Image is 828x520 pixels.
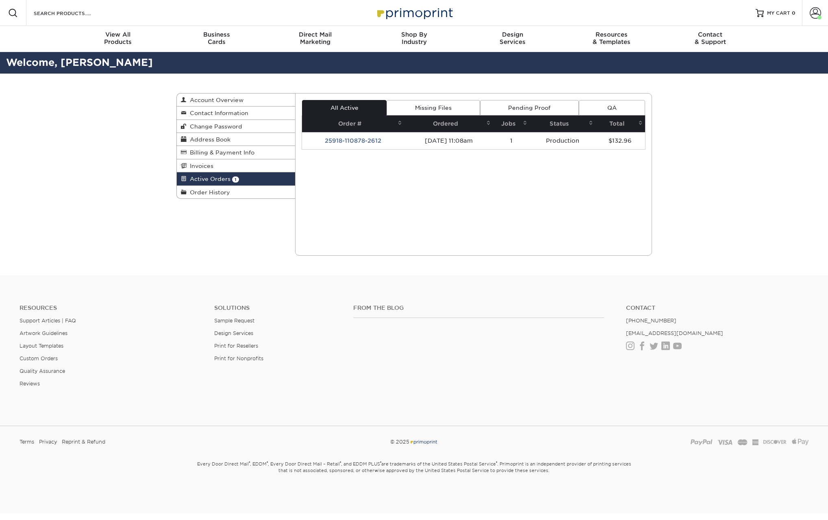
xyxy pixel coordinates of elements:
div: Services [463,31,562,46]
a: Reprint & Refund [62,436,105,448]
a: Change Password [177,120,296,133]
sup: ® [340,461,341,465]
h4: Resources [20,305,202,311]
a: Resources& Templates [562,26,661,52]
a: Layout Templates [20,343,63,349]
th: Order # [302,115,404,132]
div: Marketing [266,31,365,46]
a: Contact& Support [661,26,760,52]
a: Terms [20,436,34,448]
th: Ordered [404,115,493,132]
a: All Active [302,100,387,115]
td: [DATE] 11:08am [404,132,493,149]
th: Status [530,115,595,132]
a: Quality Assurance [20,368,65,374]
span: MY CART [767,10,790,17]
span: Direct Mail [266,31,365,38]
span: Contact Information [187,110,248,116]
div: © 2025 [280,436,548,448]
a: Print for Resellers [214,343,258,349]
sup: ® [380,461,381,465]
td: 25918-110878-2612 [302,132,404,149]
span: Address Book [187,136,230,143]
a: Sample Request [214,318,254,324]
div: & Templates [562,31,661,46]
div: & Support [661,31,760,46]
a: [EMAIL_ADDRESS][DOMAIN_NAME] [626,330,723,336]
a: QA [579,100,645,115]
a: Active Orders 1 [177,172,296,185]
a: Direct MailMarketing [266,26,365,52]
input: SEARCH PRODUCTS..... [33,8,112,18]
span: 0 [792,10,795,16]
a: Billing & Payment Info [177,146,296,159]
span: Billing & Payment Info [187,149,254,156]
a: Custom Orders [20,355,58,361]
h4: Solutions [214,305,341,311]
a: Privacy [39,436,57,448]
h4: From the Blog [353,305,604,311]
span: Contact [661,31,760,38]
span: View All [69,31,167,38]
a: Support Articles | FAQ [20,318,76,324]
a: Missing Files [387,100,480,115]
a: Design Services [214,330,253,336]
span: Order History [187,189,230,196]
small: Every Door Direct Mail , EDDM , Every Door Direct Mail – Retail , and EDDM PLUS are trademarks of... [176,458,652,494]
span: Shop By [365,31,463,38]
a: DesignServices [463,26,562,52]
span: 1 [232,176,239,183]
th: Total [595,115,645,132]
span: Business [167,31,266,38]
td: 1 [493,132,530,149]
a: Invoices [177,159,296,172]
img: Primoprint [409,439,438,445]
a: Contact Information [177,107,296,120]
sup: ® [249,461,250,465]
div: Industry [365,31,463,46]
a: Address Book [177,133,296,146]
td: Production [530,132,595,149]
a: Print for Nonprofits [214,355,263,361]
span: Change Password [187,123,242,130]
span: Resources [562,31,661,38]
a: Order History [177,186,296,198]
a: Account Overview [177,94,296,107]
div: Cards [167,31,266,46]
span: Account Overview [187,97,243,103]
sup: ® [496,461,497,465]
img: Primoprint [374,4,455,22]
a: [PHONE_NUMBER] [626,318,676,324]
span: Active Orders [187,176,230,182]
td: $132.96 [595,132,645,149]
a: Shop ByIndustry [365,26,463,52]
span: Invoices [187,163,213,169]
a: Reviews [20,381,40,387]
div: Products [69,31,167,46]
a: Pending Proof [480,100,579,115]
th: Jobs [493,115,530,132]
a: Artwork Guidelines [20,330,67,336]
a: BusinessCards [167,26,266,52]
span: Design [463,31,562,38]
sup: ® [267,461,268,465]
a: Contact [626,305,808,311]
a: View AllProducts [69,26,167,52]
